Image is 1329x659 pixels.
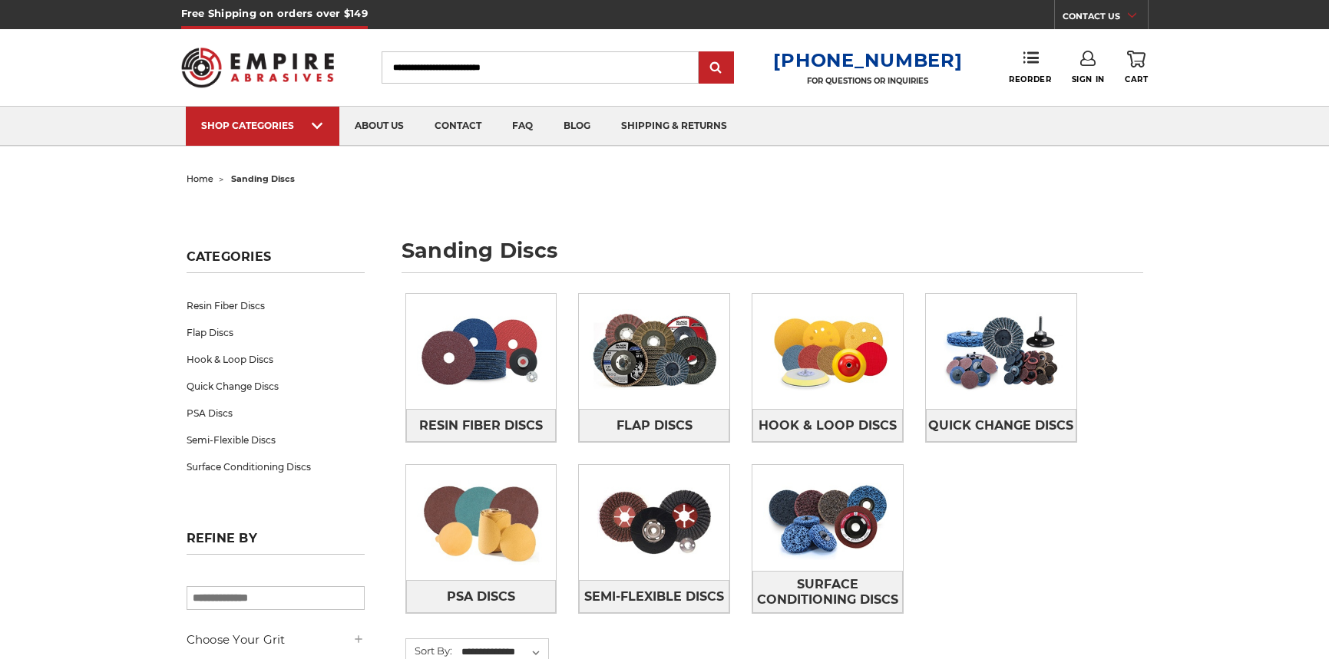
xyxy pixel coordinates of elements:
img: Quick Change Discs [926,298,1076,404]
a: Hook & Loop Discs [752,409,903,442]
h5: Refine by [187,531,365,555]
a: shipping & returns [606,107,742,146]
span: Cart [1125,74,1148,84]
a: blog [548,107,606,146]
div: SHOP CATEGORIES [201,120,324,131]
a: Hook & Loop Discs [187,346,365,373]
a: PSA Discs [406,580,557,613]
img: Semi-Flexible Discs [579,470,729,575]
input: Submit [701,53,732,84]
a: faq [497,107,548,146]
h1: sanding discs [402,240,1143,273]
a: Semi-Flexible Discs [579,580,729,613]
a: Resin Fiber Discs [187,292,365,319]
a: CONTACT US [1063,8,1148,29]
a: Reorder [1009,51,1051,84]
h5: Choose Your Grit [187,631,365,649]
a: Semi-Flexible Discs [187,427,365,453]
img: Resin Fiber Discs [406,298,557,404]
span: Reorder [1009,74,1051,84]
a: Flap Discs [579,409,729,442]
span: Resin Fiber Discs [419,413,543,439]
img: Empire Abrasives [181,38,335,97]
img: Surface Conditioning Discs [752,465,903,571]
a: Flap Discs [187,319,365,346]
a: [PHONE_NUMBER] [773,49,962,71]
span: Sign In [1072,74,1105,84]
a: contact [419,107,497,146]
a: Resin Fiber Discs [406,409,557,442]
span: sanding discs [231,173,295,184]
span: Flap Discs [617,413,693,439]
a: Surface Conditioning Discs [752,571,903,613]
a: Quick Change Discs [187,373,365,400]
img: Flap Discs [579,298,729,404]
span: Quick Change Discs [928,413,1073,439]
p: FOR QUESTIONS OR INQUIRIES [773,76,962,86]
a: home [187,173,213,184]
a: Surface Conditioning Discs [187,453,365,480]
a: Quick Change Discs [926,409,1076,442]
a: PSA Discs [187,400,365,427]
span: Hook & Loop Discs [759,413,897,439]
span: PSA Discs [447,584,515,610]
img: Hook & Loop Discs [752,298,903,404]
h5: Categories [187,249,365,273]
span: Surface Conditioning Discs [753,572,902,613]
a: about us [339,107,419,146]
img: PSA Discs [406,470,557,575]
a: Cart [1125,51,1148,84]
span: Semi-Flexible Discs [584,584,724,610]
